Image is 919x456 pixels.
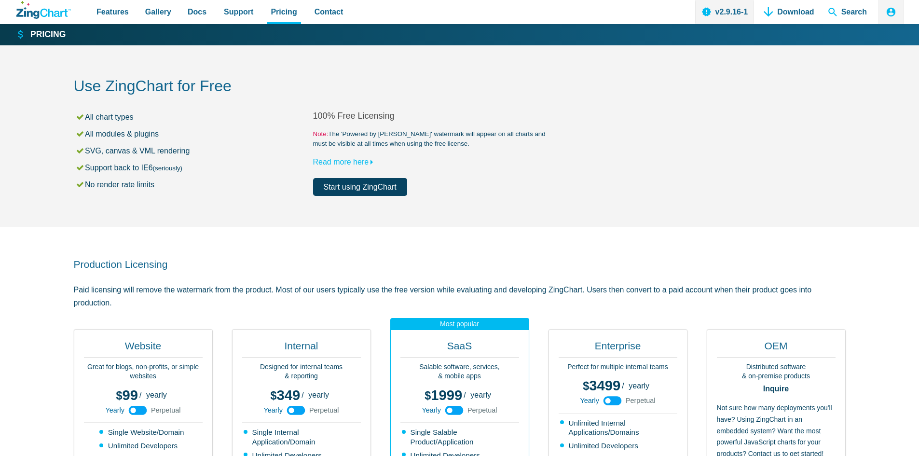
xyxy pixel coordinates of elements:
[629,382,649,390] span: yearly
[313,111,552,122] h2: 100% Free Licensing
[74,283,846,309] p: Paid licensing will remove the watermark from the product. Most of our users typically use the fr...
[242,339,361,358] h2: Internal
[308,391,329,399] span: yearly
[75,127,313,140] li: All modules & plugins
[559,339,677,358] h2: Enterprise
[153,165,182,172] small: (seriously)
[622,382,624,390] span: /
[145,5,171,18] span: Gallery
[75,178,313,191] li: No render rate limits
[75,161,313,174] li: Support back to IE6
[717,339,836,358] h2: OEM
[559,362,677,372] p: Perfect for multiple internal teams
[75,111,313,124] li: All chart types
[302,391,303,399] span: /
[146,391,167,399] span: yearly
[99,428,188,437] li: Single Website/Domain
[313,158,378,166] a: Read more here
[244,428,361,447] li: Single Internal Application/Domain
[400,339,519,358] h2: SaaS
[470,391,491,399] span: yearly
[242,362,361,381] p: Designed for internal teams & reporting
[263,407,282,414] span: Yearly
[717,362,836,381] p: Distributed software & on-premise products
[717,385,836,393] strong: Inquire
[116,387,138,403] span: 99
[84,339,203,358] h2: Website
[271,5,297,18] span: Pricing
[99,441,188,451] li: Unlimited Developers
[16,29,66,41] a: Pricing
[583,378,620,393] span: 3499
[402,428,519,447] li: Single Salable Product/Application
[467,407,497,414] span: Perpetual
[422,407,440,414] span: Yearly
[30,30,66,39] strong: Pricing
[626,397,656,404] span: Perpetual
[313,129,552,149] small: The 'Powered by [PERSON_NAME]' watermark will appear on all charts and must be visible at all tim...
[188,5,206,18] span: Docs
[151,407,181,414] span: Perpetual
[425,387,462,403] span: 1999
[560,418,677,438] li: Unlimited Internal Applications/Domains
[96,5,129,18] span: Features
[16,1,71,19] a: ZingChart Logo. Click to return to the homepage
[74,76,846,98] h2: Use ZingChart for Free
[313,178,407,196] a: Start using ZingChart
[313,130,329,138] span: Note:
[464,391,466,399] span: /
[84,362,203,381] p: Great for blogs, non-profits, or simple websites
[224,5,253,18] span: Support
[139,391,141,399] span: /
[400,362,519,381] p: Salable software, services, & mobile apps
[270,387,300,403] span: 349
[75,144,313,157] li: SVG, canvas & VML rendering
[315,5,343,18] span: Contact
[74,258,846,271] h2: Production Licensing
[105,407,124,414] span: Yearly
[580,397,599,404] span: Yearly
[309,407,339,414] span: Perpetual
[560,441,677,451] li: Unlimited Developers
